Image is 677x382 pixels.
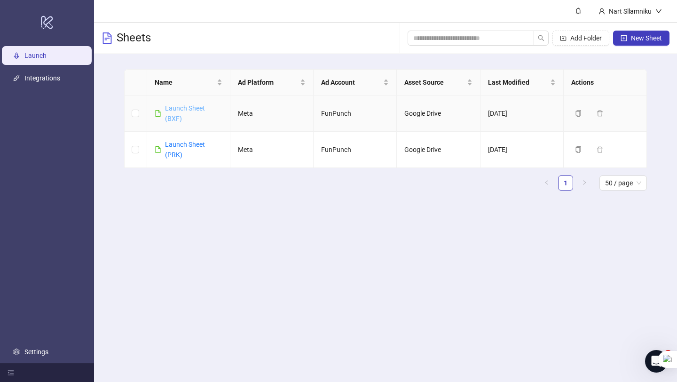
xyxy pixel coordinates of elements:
[577,175,592,191] li: Next Page
[544,180,550,185] span: left
[664,350,672,358] span: 4
[613,31,669,46] button: New Sheet
[597,110,603,117] span: delete
[621,35,627,41] span: plus-square
[655,8,662,15] span: down
[605,6,655,16] div: Nart Sllamniku
[597,146,603,153] span: delete
[577,175,592,191] button: right
[147,70,230,95] th: Name
[397,70,480,95] th: Asset Source
[605,176,641,190] span: 50 / page
[558,175,573,191] li: 1
[155,146,161,153] span: file
[102,32,113,44] span: file-text
[645,350,668,373] iframe: Intercom live chat
[397,132,480,168] td: Google Drive
[575,110,582,117] span: copy
[238,77,298,88] span: Ad Platform
[230,132,314,168] td: Meta
[404,77,464,88] span: Asset Source
[155,110,161,117] span: file
[539,175,554,191] li: Previous Page
[480,95,564,132] td: [DATE]
[165,141,205,159] a: Launch Sheet (PRK)
[631,34,662,42] span: New Sheet
[480,132,564,168] td: [DATE]
[538,35,544,41] span: search
[539,175,554,191] button: left
[165,104,205,122] a: Launch Sheet (BXF)
[552,31,609,46] button: Add Folder
[24,74,60,82] a: Integrations
[230,95,314,132] td: Meta
[575,146,582,153] span: copy
[570,34,602,42] span: Add Folder
[488,77,548,88] span: Last Modified
[598,8,605,15] span: user
[599,175,647,191] div: Page Size
[117,31,151,46] h3: Sheets
[314,95,397,132] td: FunPunch
[24,52,47,59] a: Launch
[230,70,314,95] th: Ad Platform
[155,77,215,88] span: Name
[582,180,587,185] span: right
[397,95,480,132] td: Google Drive
[480,70,564,95] th: Last Modified
[8,369,14,376] span: menu-fold
[314,70,397,95] th: Ad Account
[24,348,48,356] a: Settings
[575,8,582,14] span: bell
[314,132,397,168] td: FunPunch
[321,77,381,88] span: Ad Account
[559,176,573,190] a: 1
[564,70,647,95] th: Actions
[560,35,567,41] span: folder-add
